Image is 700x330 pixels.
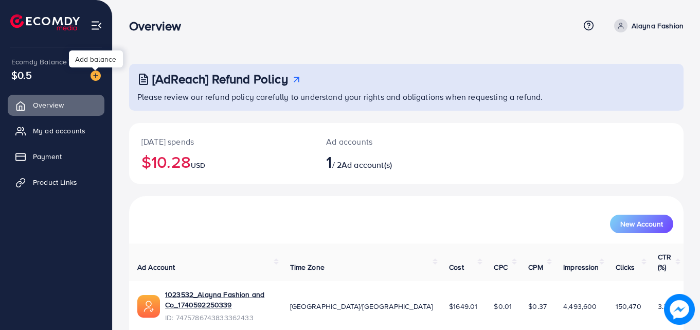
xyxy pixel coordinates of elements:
span: 3.35 [658,301,672,311]
span: 4,493,600 [563,301,597,311]
p: Ad accounts [326,135,440,148]
span: Payment [33,151,62,162]
span: ID: 7475786743833362433 [165,312,274,323]
span: My ad accounts [33,126,85,136]
a: Payment [8,146,104,167]
a: Alayna Fashion [610,19,684,32]
span: CPC [494,262,507,272]
a: Product Links [8,172,104,193]
h2: $10.28 [141,152,301,171]
img: image [91,71,101,81]
span: Clicks [616,262,635,272]
span: Time Zone [290,262,325,272]
span: CTR (%) [658,252,671,272]
p: Alayna Fashion [632,20,684,32]
h3: [AdReach] Refund Policy [152,72,288,86]
h3: Overview [129,19,189,33]
h2: / 2 [326,152,440,171]
img: menu [91,20,102,31]
span: 150,470 [616,301,641,311]
a: 1023532_Alayna Fashion and Co_1740592250339 [165,289,274,310]
span: USD [191,160,205,170]
span: $0.01 [494,301,512,311]
img: logo [10,14,80,30]
span: Ad account(s) [342,159,392,170]
span: Ad Account [137,262,175,272]
span: CPM [528,262,543,272]
span: Overview [33,100,64,110]
span: Product Links [33,177,77,187]
span: Impression [563,262,599,272]
p: [DATE] spends [141,135,301,148]
span: $1649.01 [449,301,477,311]
span: Ecomdy Balance [11,57,67,67]
button: New Account [610,215,673,233]
span: Cost [449,262,464,272]
a: My ad accounts [8,120,104,141]
img: image [664,294,695,325]
span: [GEOGRAPHIC_DATA]/[GEOGRAPHIC_DATA] [290,301,433,311]
p: Please review our refund policy carefully to understand your rights and obligations when requesti... [137,91,677,103]
span: 1 [326,150,332,173]
span: $0.37 [528,301,547,311]
img: ic-ads-acc.e4c84228.svg [137,295,160,318]
span: $0.5 [11,67,32,82]
span: New Account [620,220,663,228]
div: Add balance [69,50,123,67]
a: Overview [8,95,104,115]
